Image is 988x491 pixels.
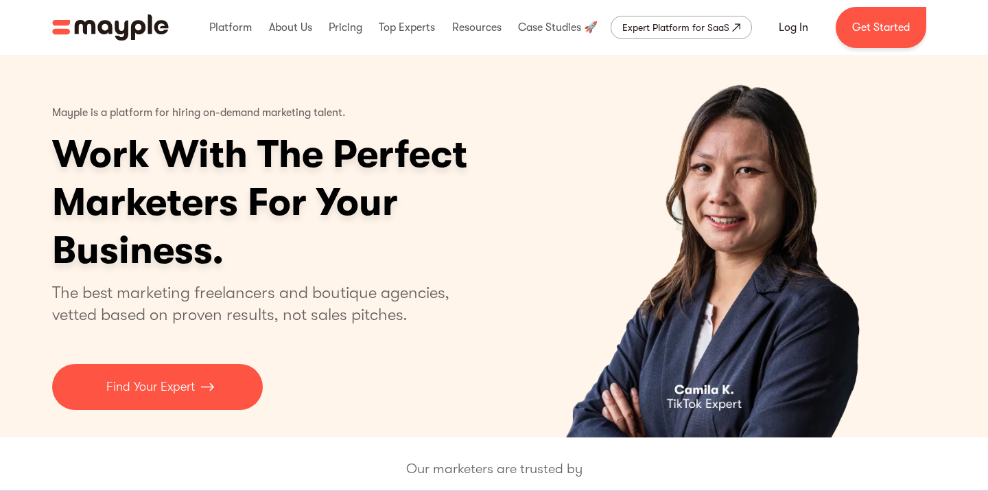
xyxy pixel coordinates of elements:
[266,5,316,49] div: About Us
[507,55,936,437] div: 2 of 4
[836,7,926,48] a: Get Started
[52,14,169,41] a: home
[52,364,263,410] a: Find Your Expert
[52,14,169,41] img: Mayple logo
[106,378,195,396] p: Find Your Expert
[507,55,936,437] div: carousel
[449,5,505,49] div: Resources
[206,5,255,49] div: Platform
[52,282,466,326] p: The best marketing freelancers and boutique agencies, vetted based on proven results, not sales p...
[375,5,438,49] div: Top Experts
[611,16,752,39] a: Expert Platform for SaaS
[622,19,729,36] div: Expert Platform for SaaS
[52,130,574,275] h1: Work With The Perfect Marketers For Your Business.
[52,96,346,130] p: Mayple is a platform for hiring on-demand marketing talent.
[762,11,825,44] a: Log In
[325,5,366,49] div: Pricing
